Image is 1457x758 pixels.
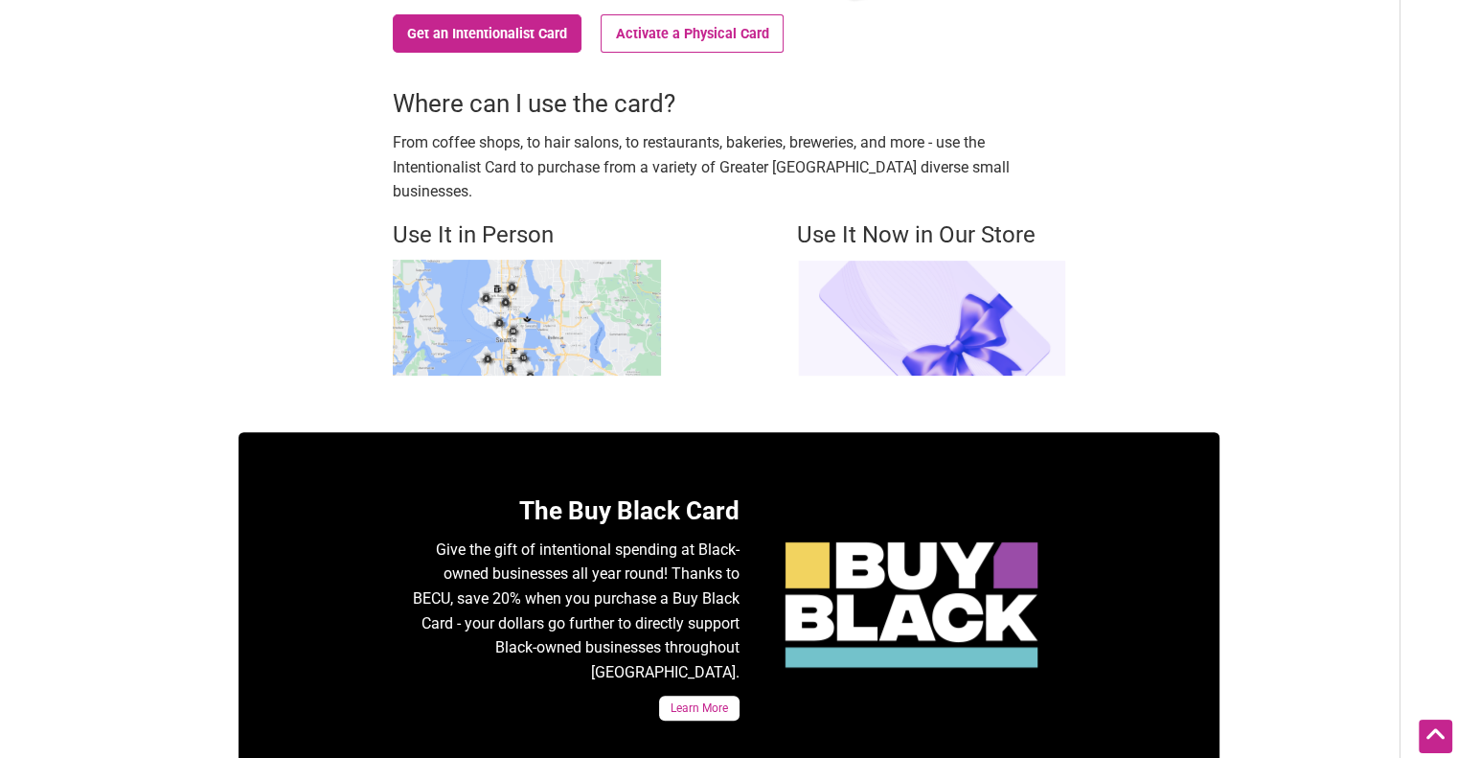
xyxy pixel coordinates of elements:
[601,14,784,53] a: Activate a Physical Card
[412,494,740,528] h3: The Buy Black Card
[412,538,740,685] p: Give the gift of intentional spending at Black-owned businesses all year round! Thanks to BECU, s...
[659,696,740,721] a: Learn More
[393,260,661,376] img: Buy Black map
[393,130,1065,204] p: From coffee shops, to hair salons, to restaurants, bakeries, breweries, and more - use the Intent...
[778,535,1046,675] img: Black Black Friday Card
[797,219,1065,252] h4: Use It Now in Our Store
[797,260,1065,376] img: Intentionalist Store
[393,219,661,252] h4: Use It in Person
[1419,720,1452,753] div: Scroll Back to Top
[393,14,582,53] a: Get an Intentionalist Card
[393,86,1065,121] h3: Where can I use the card?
